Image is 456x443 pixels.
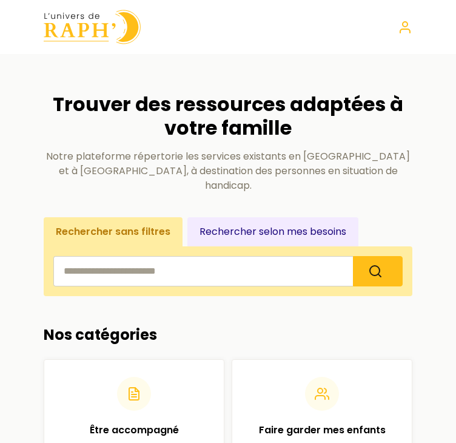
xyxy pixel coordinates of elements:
[187,217,358,246] button: Rechercher selon mes besoins
[44,217,183,246] button: Rechercher sans filtres
[44,325,412,345] h2: Nos catégories
[54,423,214,438] h2: Être accompagné
[44,149,412,193] p: Notre plateforme répertorie les services existants en [GEOGRAPHIC_DATA] et à [GEOGRAPHIC_DATA], à...
[44,10,141,44] img: Univers de Raph logo
[242,423,402,438] h2: Faire garder mes enfants
[44,93,412,140] h2: Trouver des ressources adaptées à votre famille
[398,20,412,35] a: Se connecter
